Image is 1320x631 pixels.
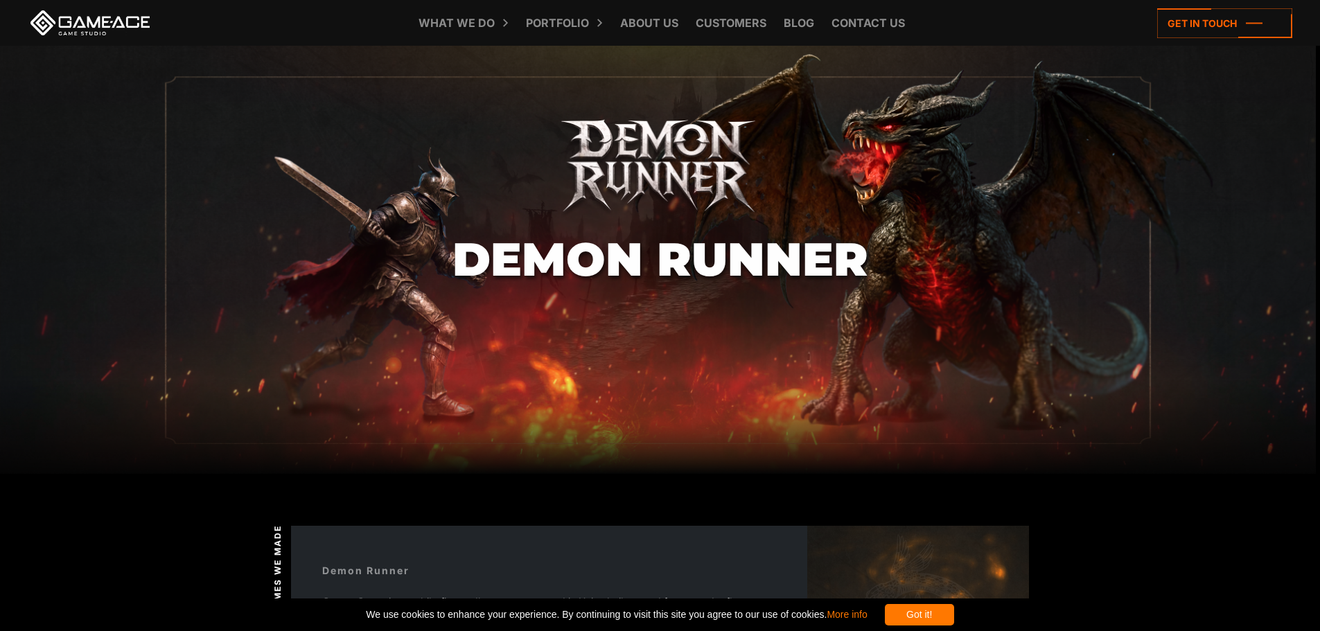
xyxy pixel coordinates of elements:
a: More info [827,609,867,620]
em: Demon Runner [322,596,389,607]
span: We use cookies to enhance your experience. By continuing to visit this site you agree to our use ... [366,604,867,625]
h1: Demon Runner [452,234,868,285]
div: Got it! [885,604,954,625]
div: Demon Runner [322,563,410,578]
a: Get in touch [1157,8,1292,38]
span: Games we made [272,524,284,615]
